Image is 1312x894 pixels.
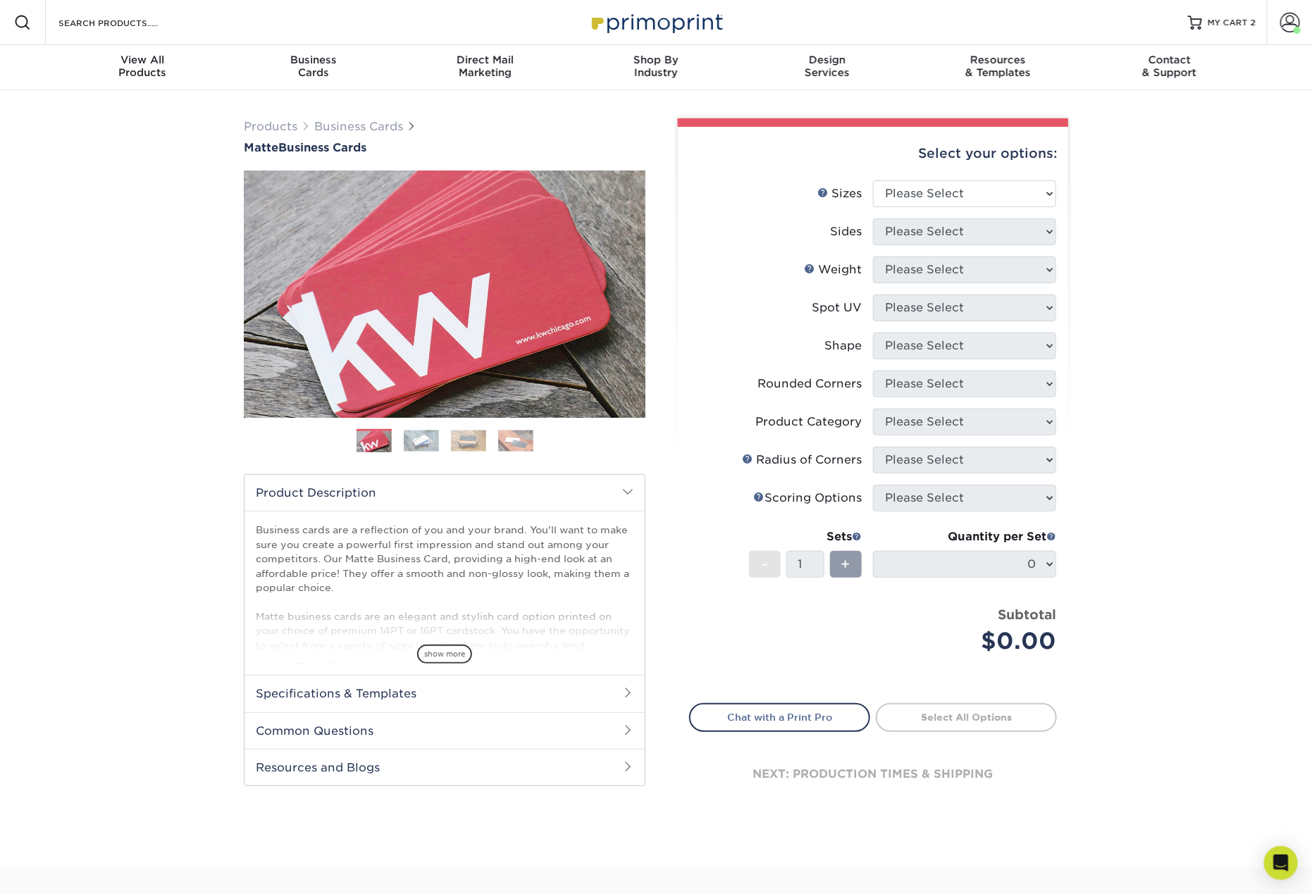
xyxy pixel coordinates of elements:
[741,54,912,66] span: Design
[1264,846,1298,880] div: Open Intercom Messenger
[812,299,862,316] div: Spot UV
[884,624,1056,658] div: $0.00
[228,54,400,66] span: Business
[245,475,645,511] h2: Product Description
[228,45,400,90] a: BusinessCards
[1208,17,1248,29] span: MY CART
[228,54,400,79] div: Cards
[1084,54,1255,79] div: & Support
[256,523,633,724] p: Business cards are a reflection of you and your brand. You'll want to make sure you create a powe...
[998,607,1056,622] strong: Subtotal
[1084,54,1255,66] span: Contact
[245,712,645,749] h2: Common Questions
[244,94,645,495] img: Matte 01
[357,424,392,459] img: Business Cards 01
[753,490,862,507] div: Scoring Options
[873,528,1056,545] div: Quantity per Set
[689,732,1057,817] div: next: production times & shipping
[314,120,403,133] a: Business Cards
[245,675,645,712] h2: Specifications & Templates
[404,430,439,452] img: Business Cards 02
[571,54,742,66] span: Shop By
[400,54,571,66] span: Direct Mail
[57,54,228,79] div: Products
[586,7,726,37] img: Primoprint
[57,45,228,90] a: View AllProducts
[571,54,742,79] div: Industry
[824,337,862,354] div: Shape
[689,703,870,731] a: Chat with a Print Pro
[749,528,862,545] div: Sets
[912,54,1084,66] span: Resources
[804,261,862,278] div: Weight
[689,127,1057,180] div: Select your options:
[762,554,768,575] span: -
[400,45,571,90] a: Direct MailMarketing
[57,54,228,66] span: View All
[400,54,571,79] div: Marketing
[498,430,533,452] img: Business Cards 04
[841,554,850,575] span: +
[1251,18,1256,27] span: 2
[417,645,472,664] span: show more
[912,45,1084,90] a: Resources& Templates
[1084,45,1255,90] a: Contact& Support
[451,430,486,452] img: Business Cards 03
[244,141,645,154] a: MatteBusiness Cards
[912,54,1084,79] div: & Templates
[742,452,862,468] div: Radius of Corners
[755,414,862,430] div: Product Category
[876,703,1057,731] a: Select All Options
[244,141,278,154] span: Matte
[244,141,645,154] h1: Business Cards
[244,120,297,133] a: Products
[741,45,912,90] a: DesignServices
[57,14,194,31] input: SEARCH PRODUCTS.....
[741,54,912,79] div: Services
[245,749,645,786] h2: Resources and Blogs
[757,375,862,392] div: Rounded Corners
[817,185,862,202] div: Sizes
[830,223,862,240] div: Sides
[571,45,742,90] a: Shop ByIndustry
